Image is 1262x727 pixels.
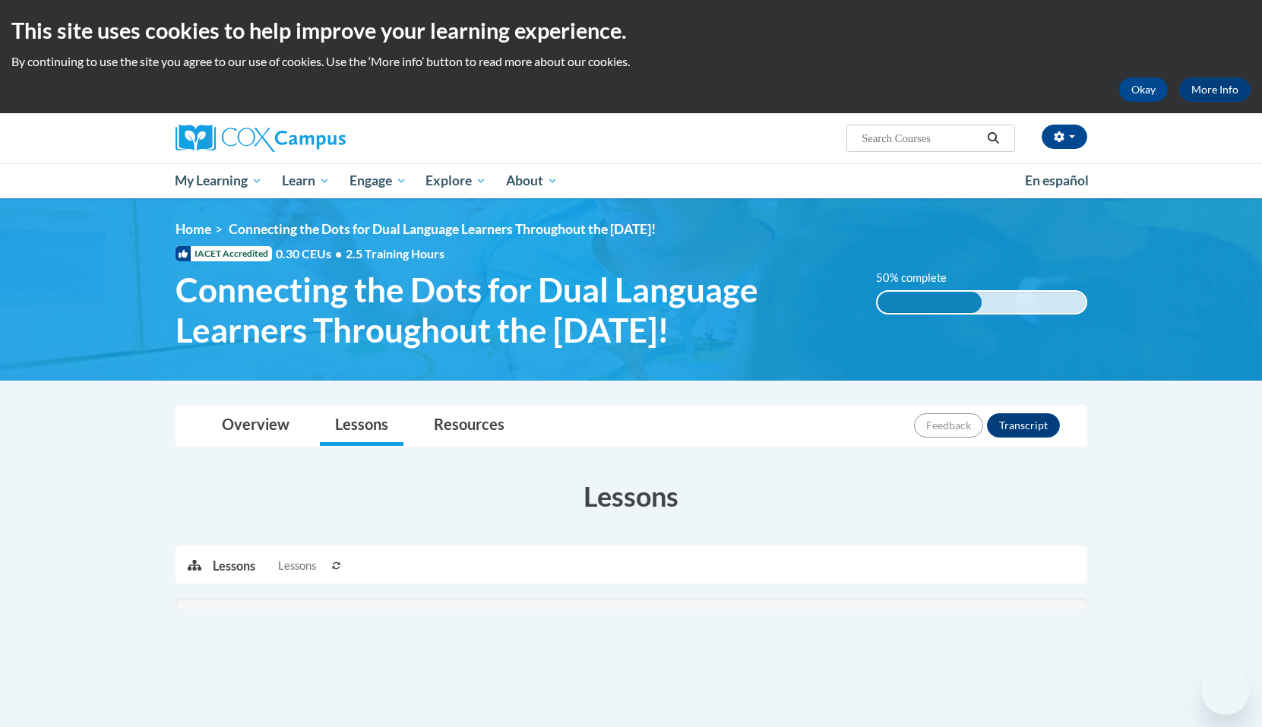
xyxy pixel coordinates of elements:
a: My Learning [166,163,273,198]
div: Main menu [153,163,1110,198]
span: Connecting the Dots for Dual Language Learners Throughout the [DATE]! [229,221,656,237]
img: Cox Campus [176,125,346,152]
span: IACET Accredited [176,246,272,261]
input: Search Courses [860,129,982,147]
a: En español [1015,165,1099,197]
span: 2.5 Training Hours [346,246,444,261]
span: Engage [350,172,406,190]
a: Home [176,221,211,237]
a: Cox Campus [176,125,464,152]
a: Explore [416,163,496,198]
button: Search [982,129,1004,147]
span: Lessons [278,558,316,574]
span: 0.30 CEUs [276,245,346,262]
button: Okay [1119,77,1168,102]
span: Explore [425,172,486,190]
div: 50% complete [878,292,982,313]
span: En español [1025,172,1089,188]
a: Lessons [320,406,403,446]
p: Lessons [213,558,255,574]
a: About [496,163,568,198]
span: Connecting the Dots for Dual Language Learners Throughout the [DATE]! [176,270,854,350]
a: Overview [207,406,305,446]
span: About [506,172,558,190]
button: Account Settings [1042,125,1087,149]
iframe: Button to launch messaging window [1201,666,1250,715]
label: 50% complete [876,270,963,286]
a: More Info [1179,77,1251,102]
span: Learn [282,172,330,190]
span: My Learning [175,172,262,190]
p: By continuing to use the site you agree to our use of cookies. Use the ‘More info’ button to read... [11,53,1251,70]
h2: This site uses cookies to help improve your learning experience. [11,15,1251,46]
span: • [335,246,342,261]
a: Engage [340,163,416,198]
button: Feedback [914,413,983,438]
a: Learn [272,163,340,198]
a: Resources [419,406,520,446]
h3: Lessons [176,477,1087,515]
button: Transcript [987,413,1060,438]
